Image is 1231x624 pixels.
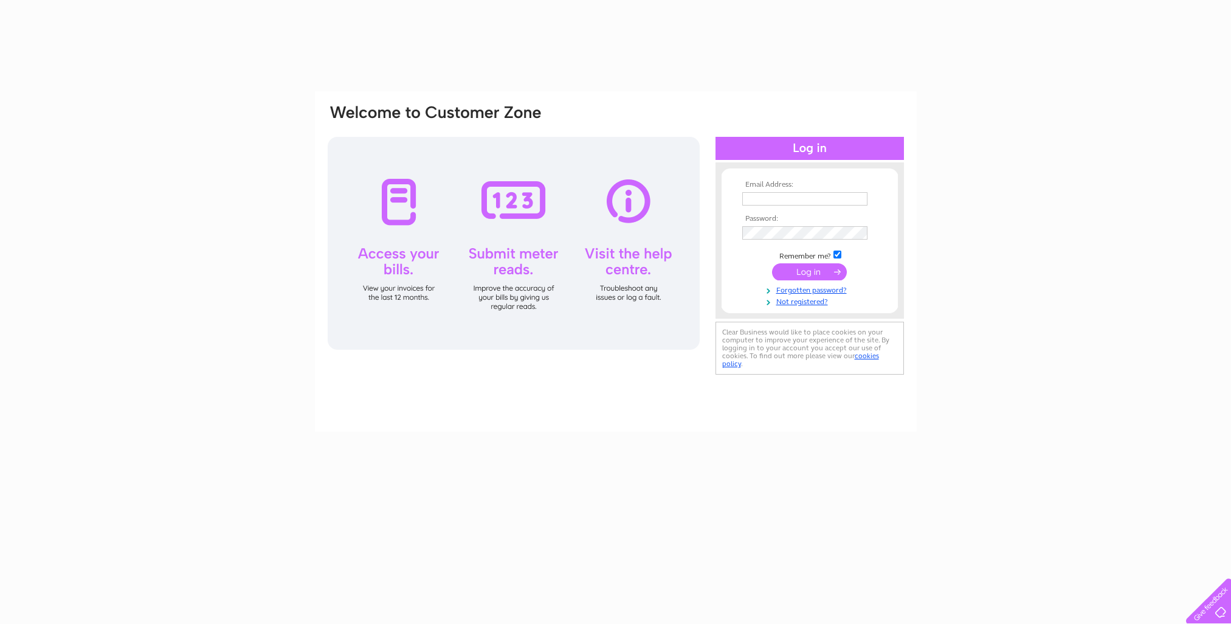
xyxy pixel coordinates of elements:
td: Remember me? [739,249,880,261]
a: Forgotten password? [742,283,880,295]
input: Submit [772,263,847,280]
a: cookies policy [722,352,879,368]
div: Clear Business would like to place cookies on your computer to improve your experience of the sit... [715,322,904,375]
th: Email Address: [739,181,880,189]
th: Password: [739,215,880,223]
a: Not registered? [742,295,880,307]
